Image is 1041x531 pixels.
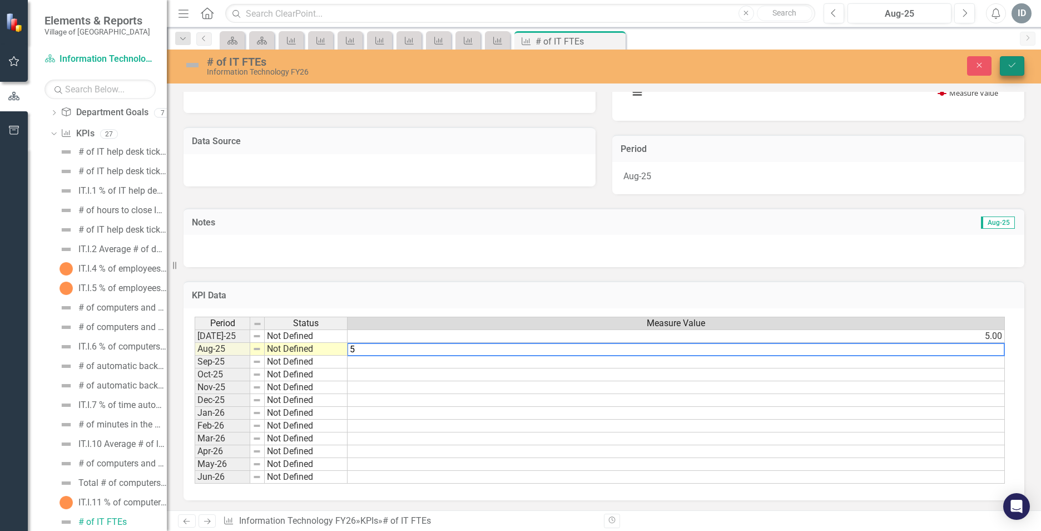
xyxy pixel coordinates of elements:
td: Aug-25 [195,343,250,356]
img: 8DAGhfEEPCf229AAAAAElFTkSuQmCC [252,409,261,417]
td: Not Defined [265,381,348,394]
img: Not Defined [60,204,73,217]
img: Not Defined [60,243,73,256]
a: KPIs [360,515,378,526]
img: Not Defined [60,321,73,334]
img: 8DAGhfEEPCf229AAAAAElFTkSuQmCC [252,345,261,353]
div: # of IT FTEs [207,56,655,68]
td: May-26 [195,458,250,471]
a: Information Technology FY26 [44,53,156,66]
a: IT.I.5 % of employees satisfied with the timeliness of IT help desk services [57,279,167,297]
a: # of computers and servers that are [DEMOGRAPHIC_DATA] or less [57,455,167,473]
div: # of computers and servers that are [DEMOGRAPHIC_DATA] or less [78,459,167,469]
div: # of automatic backups that are successful [78,361,167,371]
div: # of IT help desk tickets closed [DATE] [78,147,167,157]
img: 8DAGhfEEPCf229AAAAAElFTkSuQmCC [252,332,261,341]
button: ID [1012,3,1032,23]
div: # of IT FTEs [78,517,127,527]
a: Department Goals [61,106,148,119]
img: Not Defined [60,360,73,373]
td: Not Defined [265,356,348,368]
div: Aug-25 [851,7,948,21]
a: # of IT help desk tickets submitted [57,163,167,180]
div: 27 [100,129,118,139]
h3: KPI Data [192,291,1016,301]
td: Not Defined [265,471,348,484]
a: Information Technology FY26 [239,515,356,526]
div: # of IT FTEs [383,515,431,526]
a: # of automatic backups that are successful [57,357,167,375]
div: Aug-25 [612,162,1024,194]
td: [DATE]-25 [195,330,250,343]
a: KPIs [61,127,94,140]
td: Not Defined [265,432,348,445]
td: Not Defined [265,445,348,458]
div: # of IT help desk tickets closed [78,225,167,235]
a: IT.I.2 Average # of days to close IT help desk tickets [57,240,167,258]
td: Apr-26 [195,445,250,458]
span: Search [772,8,796,17]
small: Village of [GEOGRAPHIC_DATA] [44,27,150,36]
a: # of hours to close IT help desk tickets [57,201,167,219]
a: IT.I.10 Average # of lost IT staff work hours due to viruses or malware per month [57,435,167,453]
img: Not Defined [60,399,73,412]
div: Information Technology FY26 [207,68,655,76]
img: 8DAGhfEEPCf229AAAAAElFTkSuQmCC [252,473,261,481]
img: 8DAGhfEEPCf229AAAAAElFTkSuQmCC [252,434,261,443]
img: 8DAGhfEEPCf229AAAAAElFTkSuQmCC [253,319,262,328]
img: ClearPoint Strategy [5,12,26,33]
div: # of automatic backups completed [78,381,167,391]
a: # of IT help desk tickets closed [57,221,167,239]
a: # of IT FTEs [57,513,127,531]
img: Not Defined [60,476,73,490]
span: Measure Value [647,318,705,328]
button: Aug-25 [847,3,951,23]
a: IT.I.1 % of IT help desk tickets closed [DATE] [57,182,167,200]
div: IT.I.4 % of employees satisfied with the quality of IT help desk services [78,264,167,274]
td: Oct-25 [195,368,250,381]
div: # of computers and servers within an active threshold that have current antivirus protection [78,303,167,313]
td: Sep-25 [195,356,250,368]
td: Not Defined [265,330,348,343]
img: Not Defined [60,515,73,529]
a: # of minutes in the month [57,416,167,434]
div: IT.I.6 % of computers with current antivirus protection [78,342,167,352]
div: # of IT help desk tickets submitted [78,166,167,176]
img: Not Defined [60,457,73,470]
img: Not Defined [60,165,73,178]
div: Open Intercom Messenger [1003,493,1030,520]
td: Nov-25 [195,381,250,394]
a: # of IT help desk tickets closed [DATE] [57,143,167,161]
span: Aug-25 [981,217,1015,229]
img: 8DAGhfEEPCf229AAAAAElFTkSuQmCC [252,357,261,366]
button: Search [757,6,812,21]
img: 8DAGhfEEPCf229AAAAAElFTkSuQmCC [252,421,261,430]
img: 8DAGhfEEPCf229AAAAAElFTkSuQmCC [252,460,261,469]
button: View chart menu, Chart [629,85,645,100]
div: # of computers and servers within an active threshold [78,322,167,332]
img: 8DAGhfEEPCf229AAAAAElFTkSuQmCC [252,396,261,405]
div: IT.I.7 % of time automatic backups are successful [78,400,167,410]
img: Not Defined [184,56,201,74]
div: Total # of computers and servers in inventory [78,478,167,488]
img: No Information [60,496,73,509]
td: Not Defined [265,343,348,356]
td: Dec-25 [195,394,250,407]
span: Elements & Reports [44,14,150,27]
td: Mar-26 [195,432,250,445]
a: # of computers and servers within an active threshold that have current antivirus protection [57,299,167,317]
td: 5.00 [348,330,1005,343]
img: 8DAGhfEEPCf229AAAAAElFTkSuQmCC [252,370,261,379]
a: IT.I.7 % of time automatic backups are successful [57,396,167,414]
h3: Notes [192,218,522,228]
td: Jan-26 [195,407,250,420]
img: Not Defined [60,145,73,159]
img: 8DAGhfEEPCf229AAAAAElFTkSuQmCC [252,447,261,456]
a: Total # of computers and servers in inventory [57,474,167,492]
button: Show Measure Value [938,88,999,98]
img: 8DAGhfEEPCf229AAAAAElFTkSuQmCC [252,383,261,392]
img: No Information [60,282,73,295]
div: # of minutes in the month [78,420,167,430]
td: Not Defined [265,458,348,471]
